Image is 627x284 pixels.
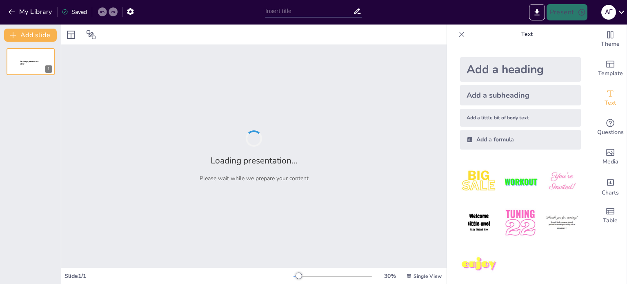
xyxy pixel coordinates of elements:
p: Please wait while we prepare your content [200,174,309,182]
div: 30 % [380,272,400,280]
span: Charts [602,188,619,197]
span: Position [86,30,96,40]
img: 3.jpeg [543,163,581,201]
div: Add a heading [460,57,581,82]
button: My Library [6,5,56,18]
span: Sendsteps presentation editor [20,60,38,65]
img: 1.jpeg [460,163,498,201]
div: Saved [62,8,87,16]
h2: Loading presentation... [211,155,298,166]
span: Single View [414,273,442,280]
div: Layout [64,28,78,41]
span: Template [598,69,623,78]
img: 7.jpeg [460,246,498,284]
div: Change the overall theme [594,25,627,54]
div: Add charts and graphs [594,172,627,201]
span: Questions [597,128,624,137]
div: Slide 1 / 1 [64,272,293,280]
div: 1 [45,65,52,73]
img: 6.jpeg [543,204,581,242]
button: Present [547,4,587,20]
img: 2.jpeg [501,163,539,201]
div: Get real-time input from your audience [594,113,627,142]
div: Add a little bit of body text [460,109,581,127]
div: Add a formula [460,130,581,150]
div: Add text boxes [594,83,627,113]
img: 4.jpeg [460,204,498,242]
div: Add a subheading [460,85,581,105]
button: Export to PowerPoint [529,4,545,20]
img: 5.jpeg [501,204,539,242]
div: 1 [7,48,55,75]
span: Theme [601,40,620,49]
p: Text [468,25,586,44]
div: Add images, graphics, shapes or video [594,142,627,172]
input: Insert title [265,5,353,17]
span: Table [603,216,618,225]
span: Text [605,98,616,107]
span: Media [603,157,618,166]
div: Add ready made slides [594,54,627,83]
button: А Г [601,4,616,20]
div: А Г [601,5,616,20]
div: Add a table [594,201,627,230]
button: Add slide [4,29,57,42]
